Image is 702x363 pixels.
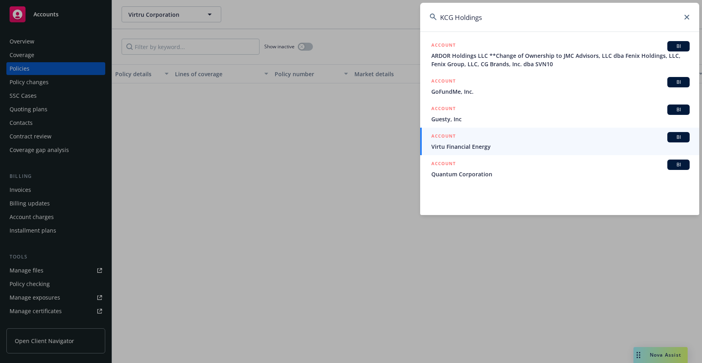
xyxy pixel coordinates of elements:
h5: ACCOUNT [431,105,456,114]
span: BI [671,43,686,50]
a: ACCOUNTBIGoFundMe, Inc. [420,73,699,100]
a: ACCOUNTBIGuesty, Inc [420,100,699,128]
h5: ACCOUNT [431,132,456,142]
a: ACCOUNTBIQuantum Corporation [420,155,699,183]
span: GoFundMe, Inc. [431,87,690,96]
input: Search... [420,3,699,32]
h5: ACCOUNT [431,77,456,87]
span: Virtu Financial Energy [431,142,690,151]
a: ACCOUNTBIVirtu Financial Energy [420,128,699,155]
span: ARDOR Holdings LLC **Change of Ownership to JMC Advisors, LLC dba Fenix Holdings, LLC, Fenix Grou... [431,51,690,68]
span: Quantum Corporation [431,170,690,178]
h5: ACCOUNT [431,41,456,51]
h5: ACCOUNT [431,160,456,169]
span: BI [671,106,686,113]
span: BI [671,161,686,168]
span: Guesty, Inc [431,115,690,123]
span: BI [671,134,686,141]
a: ACCOUNTBIARDOR Holdings LLC **Change of Ownership to JMC Advisors, LLC dba Fenix Holdings, LLC, F... [420,37,699,73]
span: BI [671,79,686,86]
